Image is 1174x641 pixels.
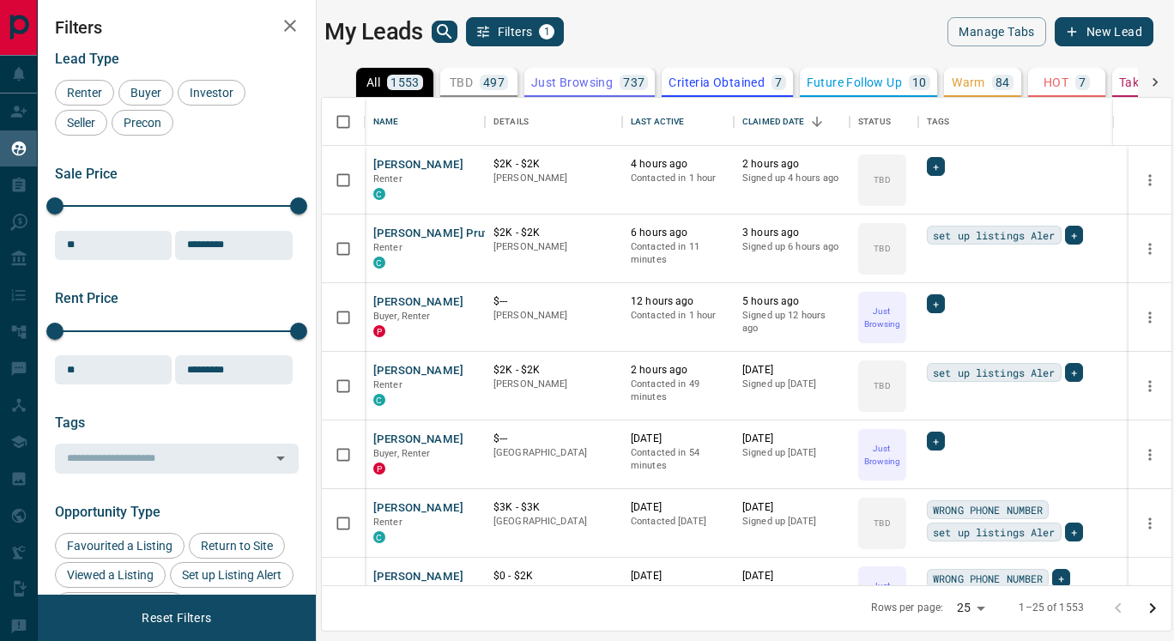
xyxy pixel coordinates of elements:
[61,86,108,100] span: Renter
[493,515,614,529] p: [GEOGRAPHIC_DATA]
[1071,364,1077,381] span: +
[55,414,85,431] span: Tags
[1137,373,1163,399] button: more
[631,172,725,185] p: Contacted in 1 hour
[373,531,385,543] div: condos.ca
[1065,226,1083,245] div: +
[631,363,725,378] p: 2 hours ago
[124,86,167,100] span: Buyer
[933,501,1043,518] span: WRONG PHONE NUMBER
[55,504,160,520] span: Opportunity Type
[373,569,463,585] button: [PERSON_NAME]
[631,432,725,446] p: [DATE]
[373,448,431,459] span: Buyer, Renter
[734,98,850,146] div: Claimed Date
[631,500,725,515] p: [DATE]
[269,446,293,470] button: Open
[118,80,173,106] div: Buyer
[742,294,841,309] p: 5 hours ago
[927,294,945,313] div: +
[1055,17,1153,46] button: New Lead
[118,116,167,130] span: Precon
[493,172,614,185] p: [PERSON_NAME]
[373,379,402,390] span: Renter
[874,517,890,529] p: TBD
[493,309,614,323] p: [PERSON_NAME]
[933,523,1056,541] span: set up listings Aler
[933,432,939,450] span: +
[324,18,423,45] h1: My Leads
[871,601,943,615] p: Rows per page:
[631,226,725,240] p: 6 hours ago
[373,173,402,184] span: Renter
[493,432,614,446] p: $---
[742,446,841,460] p: Signed up [DATE]
[493,500,614,515] p: $3K - $3K
[432,21,457,43] button: search button
[623,76,644,88] p: 737
[631,446,725,473] p: Contacted in 54 minutes
[631,98,684,146] div: Last Active
[373,98,399,146] div: Name
[373,463,385,475] div: property.ca
[1058,570,1064,587] span: +
[1137,442,1163,468] button: more
[742,569,841,584] p: [DATE]
[493,584,614,597] p: [PERSON_NAME]
[373,157,463,173] button: [PERSON_NAME]
[927,98,950,146] div: Tags
[178,80,245,106] div: Investor
[631,309,725,323] p: Contacted in 1 hour
[874,242,890,255] p: TBD
[933,227,1056,244] span: set up listings Aler
[805,110,829,134] button: Sort
[995,76,1010,88] p: 84
[927,157,945,176] div: +
[742,98,805,146] div: Claimed Date
[1052,569,1070,588] div: +
[860,579,905,605] p: Just Browsing
[631,294,725,309] p: 12 hours ago
[1044,76,1068,88] p: HOT
[807,76,902,88] p: Future Follow Up
[860,305,905,330] p: Just Browsing
[742,240,841,254] p: Signed up 6 hours ago
[742,363,841,378] p: [DATE]
[493,294,614,309] p: $---
[373,363,463,379] button: [PERSON_NAME]
[189,533,285,559] div: Return to Site
[493,569,614,584] p: $0 - $2K
[493,226,614,240] p: $2K - $2K
[112,110,173,136] div: Precon
[1019,601,1084,615] p: 1–25 of 1553
[742,378,841,391] p: Signed up [DATE]
[933,364,1056,381] span: set up listings Aler
[631,515,725,529] p: Contacted [DATE]
[950,596,991,620] div: 25
[742,157,841,172] p: 2 hours ago
[466,17,565,46] button: Filters1
[493,378,614,391] p: [PERSON_NAME]
[742,515,841,529] p: Signed up [DATE]
[1137,305,1163,330] button: more
[55,51,119,67] span: Lead Type
[933,295,939,312] span: +
[55,562,166,588] div: Viewed a Listing
[622,98,734,146] div: Last Active
[55,166,118,182] span: Sale Price
[742,584,841,597] p: Signed up [DATE]
[493,98,529,146] div: Details
[1137,511,1163,536] button: more
[1065,363,1083,382] div: +
[373,188,385,200] div: condos.ca
[742,172,841,185] p: Signed up 4 hours ago
[1065,523,1083,541] div: +
[373,432,463,448] button: [PERSON_NAME]
[742,500,841,515] p: [DATE]
[850,98,918,146] div: Status
[918,98,1114,146] div: Tags
[1071,227,1077,244] span: +
[176,568,287,582] span: Set up Listing Alert
[947,17,1045,46] button: Manage Tabs
[373,294,463,311] button: [PERSON_NAME]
